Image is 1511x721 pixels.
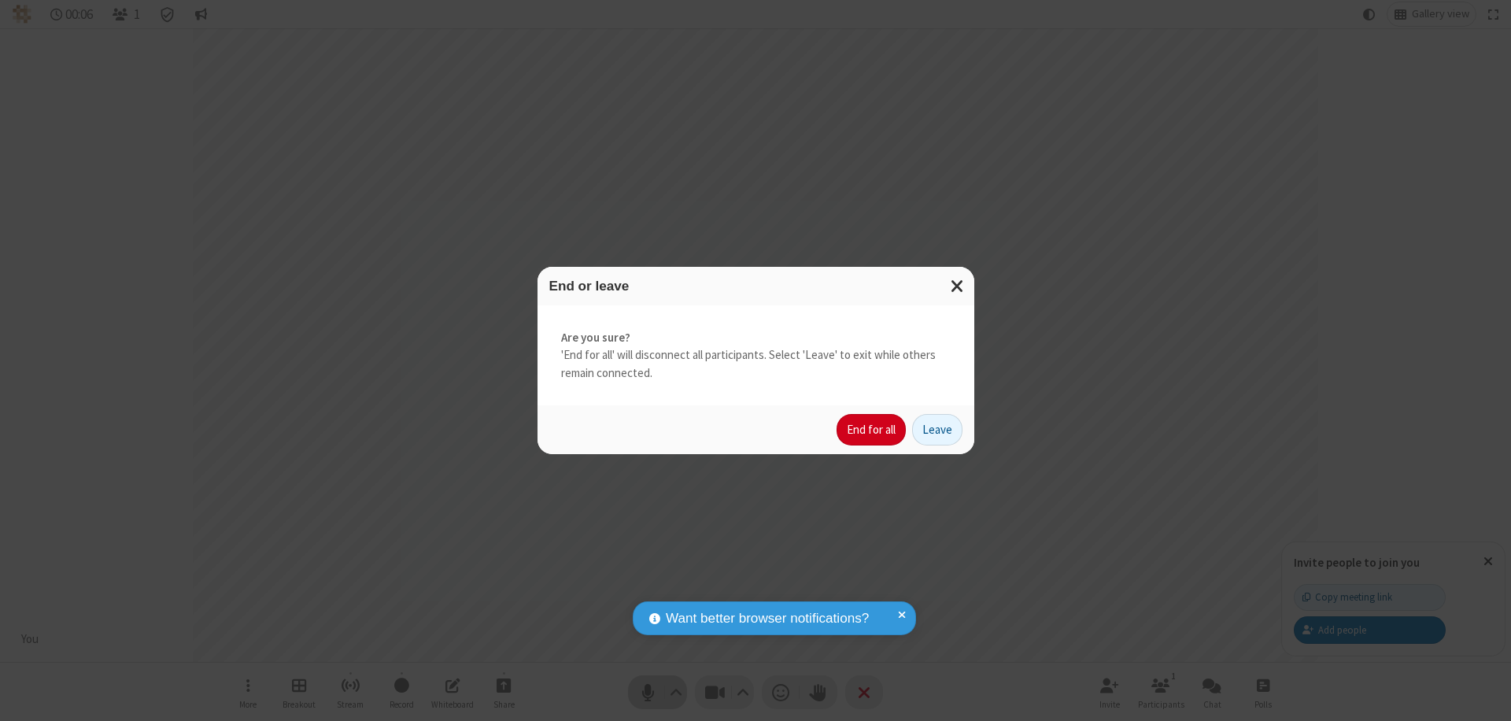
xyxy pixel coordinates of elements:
div: 'End for all' will disconnect all participants. Select 'Leave' to exit while others remain connec... [538,305,974,406]
button: Leave [912,414,962,446]
strong: Are you sure? [561,329,951,347]
span: Want better browser notifications? [666,608,869,629]
h3: End or leave [549,279,962,294]
button: Close modal [941,267,974,305]
button: End for all [837,414,906,446]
